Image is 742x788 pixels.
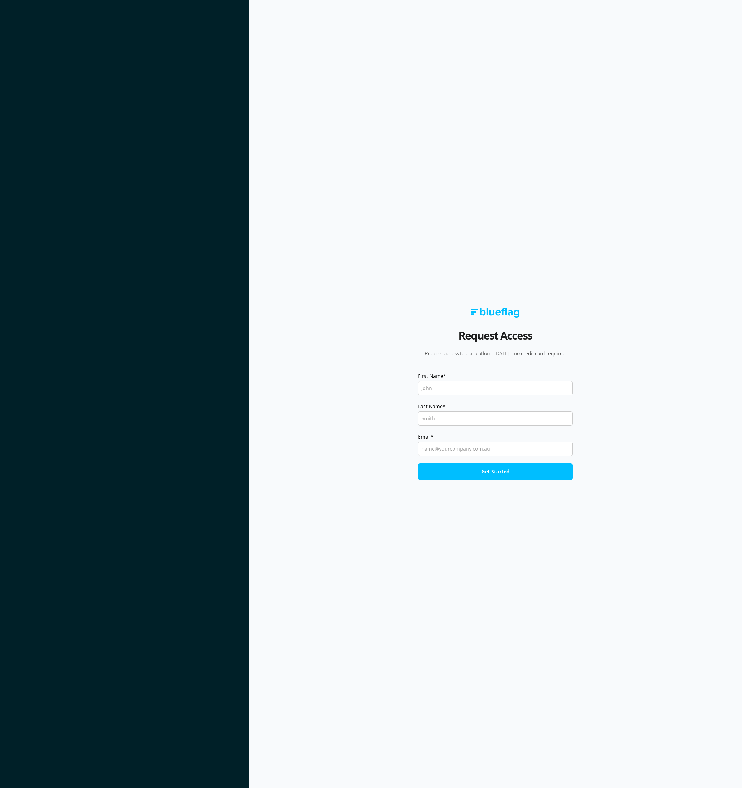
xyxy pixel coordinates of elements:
[418,411,573,426] input: Smith
[471,308,519,318] img: Blue Flag logo
[418,442,573,456] input: name@yourcompany.com.au
[418,403,443,410] span: Last Name
[418,463,573,480] input: Get Started
[409,350,581,357] p: Request access to our platform [DATE]—no credit card required
[418,381,573,395] input: John
[418,433,431,440] span: Email
[418,372,443,380] span: First Name
[458,327,532,350] h2: Request Access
